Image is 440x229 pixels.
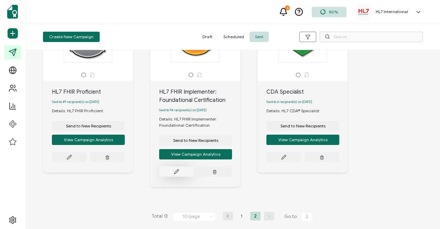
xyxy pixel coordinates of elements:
li: 2 [250,212,261,220]
button: View Campaign Analytics [52,135,125,145]
span: Send to New Recipients [173,138,218,143]
img: sertifier-logomark-colored.svg [7,5,18,19]
button: View Campaign Analytics [159,149,232,159]
button: Send to New Recipients [266,121,339,131]
h5: HL7 International [376,9,408,14]
input: Search [320,32,423,42]
div: CDA Specialist [266,88,348,96]
span: Sent to 4 recipient(s) on [DATE] [266,100,312,104]
div: HL7 FHIR Implementer: Foundational Certification [159,88,240,104]
span: Send to New Recipients [66,124,111,128]
span: Go to [284,212,315,221]
button: Create New Campaign [43,32,100,42]
iframe: Chat Widget [406,196,440,229]
li: 1 [236,212,247,220]
span: Sent to 49 recipient(s) on [DATE] [52,100,99,104]
img: f0938a89-55c2-4e7e-99f6-fdf4a4f68578.png [359,9,369,15]
span: Create New Campaign [49,35,93,39]
div: HL7 FHIR Proficient [52,88,133,96]
span: 80% [329,9,338,14]
input: Select [173,212,216,221]
span: Draft [197,32,218,42]
span: Sent to 94 recipient(s) on [DATE] [159,108,207,112]
span: Send to New Recipients [280,124,326,128]
span: Total 13 [152,212,168,221]
button: Send to New Recipients [52,121,125,131]
button: View Campaign Analytics [266,135,339,145]
span: Sent [250,32,269,42]
div: Details: HL7 FHIR Proficient [52,108,110,114]
div: Details: HL7 CDA® Specialist [266,108,326,114]
span: Scheduled [218,32,250,42]
div: Details: HL7 FHIR Implementer: Foundational Certification [159,116,240,128]
div: 6 [285,6,290,10]
button: Send to New Recipients [159,135,232,146]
